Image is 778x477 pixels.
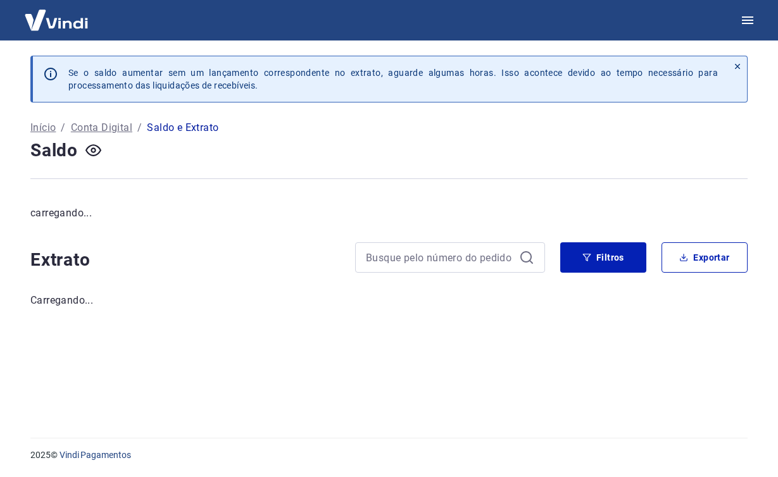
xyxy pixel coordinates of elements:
[366,248,514,267] input: Busque pelo número do pedido
[137,120,142,135] p: /
[30,120,56,135] a: Início
[662,242,748,273] button: Exportar
[61,120,65,135] p: /
[30,206,748,221] p: carregando...
[560,242,646,273] button: Filtros
[30,449,748,462] p: 2025 ©
[147,120,218,135] p: Saldo e Extrato
[71,120,132,135] a: Conta Digital
[30,293,748,308] p: Carregando...
[30,138,78,163] h4: Saldo
[68,66,718,92] p: Se o saldo aumentar sem um lançamento correspondente no extrato, aguarde algumas horas. Isso acon...
[30,247,340,273] h4: Extrato
[60,450,131,460] a: Vindi Pagamentos
[15,1,97,39] img: Vindi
